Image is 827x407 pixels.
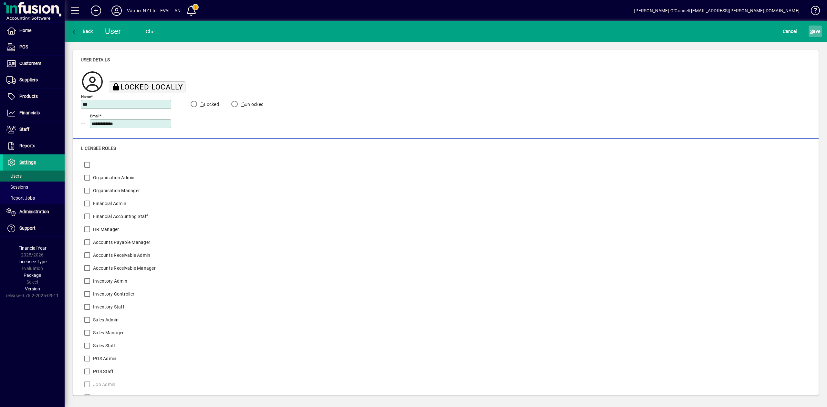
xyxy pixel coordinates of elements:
span: User details [81,57,110,62]
label: Accounts Payable Manager [92,239,150,245]
a: Financials [3,105,65,121]
label: Sales Manager [92,329,124,336]
span: Financials [19,110,40,115]
mat-label: Email [90,113,99,118]
a: Sessions [3,182,65,193]
button: Profile [106,5,127,16]
div: User [105,26,132,37]
a: Users [3,171,65,182]
a: Staff [3,121,65,138]
label: Financial Accounting Staff [92,213,148,220]
span: Staff [19,127,29,132]
label: Accounts Receivable Admin [92,252,150,258]
span: Reports [19,143,35,148]
span: Administration [19,209,49,214]
span: Package [24,273,41,278]
span: Licensee Type [18,259,47,264]
label: Financial Admin [92,200,126,207]
span: Sessions [6,184,28,190]
label: Accounts Receivable Manager [92,265,156,271]
label: POS Staff [92,368,113,375]
button: Add [86,5,106,16]
label: Organisation Admin [92,174,135,181]
button: Cancel [781,26,799,37]
label: Inventory Admin [92,278,127,284]
span: Locked locally [120,83,183,91]
div: Vautier NZ Ltd - EVAL - AN [127,5,181,16]
span: Customers [19,61,41,66]
a: Home [3,23,65,39]
span: Financial Year [18,245,47,251]
span: Back [71,29,93,34]
span: S [810,29,813,34]
label: Inventory Controller [92,291,134,297]
app-page-header-button: Back [65,26,100,37]
span: Suppliers [19,77,38,82]
label: Organisation Manager [92,187,140,194]
a: Support [3,220,65,236]
a: POS [3,39,65,55]
span: POS [19,44,28,49]
a: Customers [3,56,65,72]
span: Licensee roles [81,146,116,151]
div: Che [146,26,155,37]
label: HR Manager [92,226,119,233]
a: Suppliers [3,72,65,88]
button: Back [70,26,95,37]
label: Locked [199,101,219,108]
span: Settings [19,160,36,165]
div: [PERSON_NAME] O''Connell [EMAIL_ADDRESS][PERSON_NAME][DOMAIN_NAME] [634,5,800,16]
a: Knowledge Base [806,1,819,22]
span: Version [25,286,40,291]
span: Home [19,28,31,33]
span: Support [19,225,36,231]
label: Sales Staff [92,342,116,349]
label: Unlocked [239,101,264,108]
label: Sales Admin [92,317,119,323]
mat-label: Name [81,94,91,99]
a: Reports [3,138,65,154]
label: Inventory Staff [92,304,124,310]
a: Products [3,89,65,105]
button: Save [809,26,822,37]
span: Cancel [783,26,797,37]
label: POS Admin [92,355,116,362]
span: Products [19,94,38,99]
span: ave [810,26,820,37]
span: Report Jobs [6,195,35,201]
span: Users [6,173,22,179]
a: Administration [3,204,65,220]
a: Report Jobs [3,193,65,203]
